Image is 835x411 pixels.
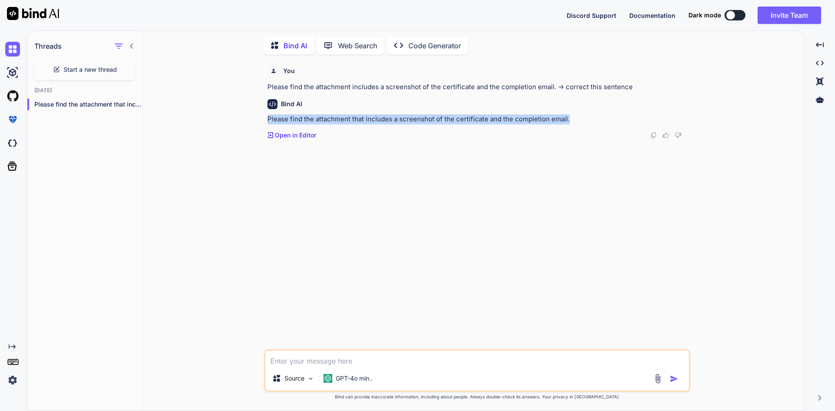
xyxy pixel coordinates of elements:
p: GPT-4o min.. [336,374,373,383]
button: Documentation [629,11,675,20]
img: icon [670,374,678,383]
p: Please find the attachment includes a screenshot of the certificate and the completion email. -> ... [267,82,688,92]
img: ai-studio [5,65,20,80]
p: Web Search [338,40,377,51]
img: chat [5,42,20,57]
img: dislike [675,132,681,139]
img: githubLight [5,89,20,104]
button: Invite Team [758,7,821,24]
h6: Bind AI [281,100,302,108]
p: Please find the attachment that includes... [34,100,142,109]
p: Bind can provide inaccurate information, including about people. Always double-check its answers.... [264,394,690,400]
img: settings [5,373,20,388]
span: Dark mode [688,11,721,20]
button: Discord Support [567,11,616,20]
span: Discord Support [567,12,616,19]
p: Source [284,374,304,383]
h2: [DATE] [27,87,142,94]
img: attachment [653,374,663,384]
p: Bind AI [284,40,307,51]
img: GPT-4o mini [324,374,332,383]
p: Please find the attachment that includes a screenshot of the certificate and the completion email. [267,114,688,124]
h1: Threads [34,41,62,51]
img: Pick Models [307,375,314,382]
img: darkCloudIdeIcon [5,136,20,150]
img: Bind AI [7,7,59,20]
img: premium [5,112,20,127]
span: Start a new thread [63,65,117,74]
img: like [662,132,669,139]
p: Code Generator [408,40,461,51]
img: copy [650,132,657,139]
span: Documentation [629,12,675,19]
p: Open in Editor [275,131,316,140]
h6: You [283,67,295,75]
